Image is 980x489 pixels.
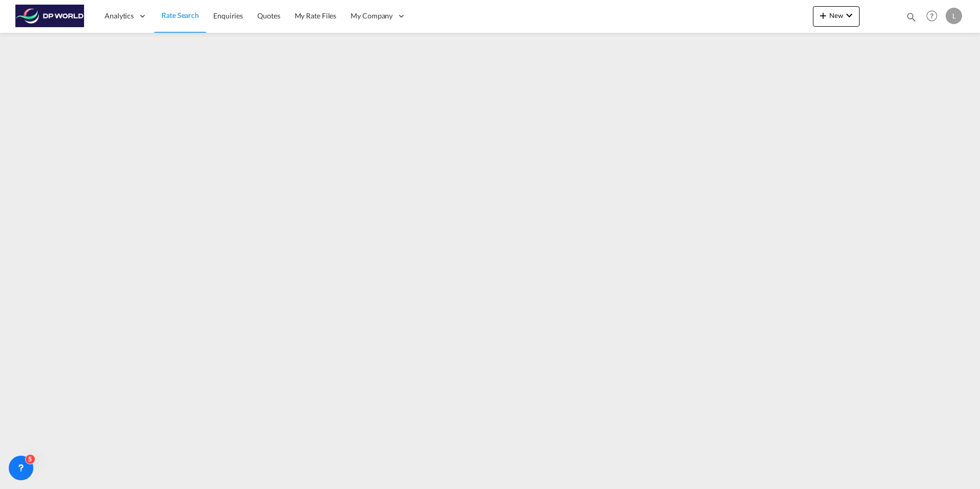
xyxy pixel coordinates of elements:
img: c08ca190194411f088ed0f3ba295208c.png [15,5,85,28]
span: Analytics [105,11,134,21]
md-icon: icon-chevron-down [843,9,855,22]
md-icon: icon-plus 400-fg [817,9,829,22]
div: L [946,8,962,24]
span: Quotes [257,11,280,20]
span: My Rate Files [295,11,337,20]
span: Rate Search [161,11,199,19]
button: icon-plus 400-fgNewicon-chevron-down [813,6,860,27]
span: Enquiries [213,11,243,20]
span: New [817,11,855,19]
md-icon: icon-magnify [906,11,917,23]
div: Help [923,7,946,26]
div: icon-magnify [906,11,917,27]
span: My Company [351,11,393,21]
span: Help [923,7,941,25]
